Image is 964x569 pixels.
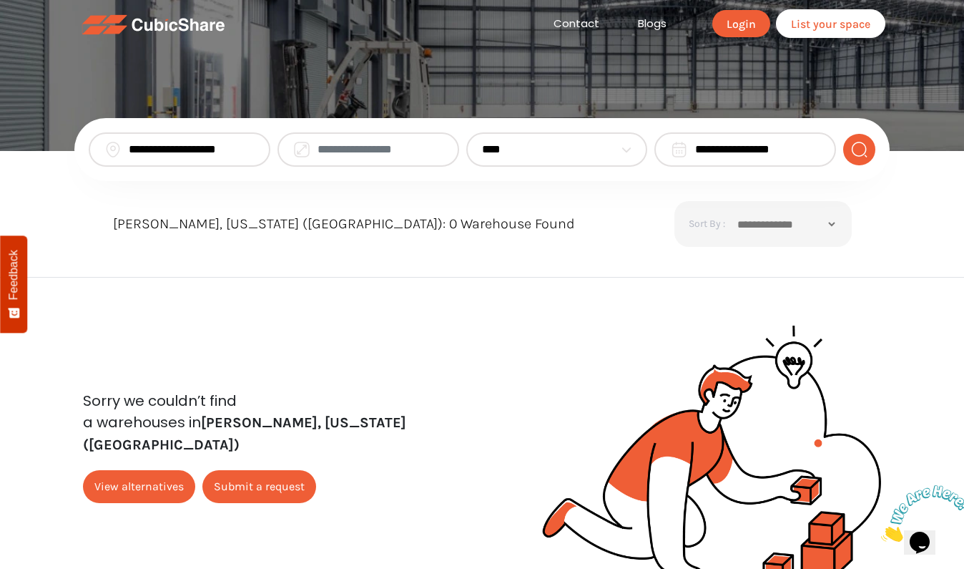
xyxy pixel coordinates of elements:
a: Contact [534,16,619,32]
img: location.png [104,141,122,158]
span: [PERSON_NAME], [US_STATE] ([GEOGRAPHIC_DATA]) [83,414,406,453]
a: Login [712,10,770,37]
span: Feedback [7,250,20,300]
img: space field icon [293,141,310,158]
label: [PERSON_NAME], [US_STATE] ([GEOGRAPHIC_DATA]): 0 Warehouse Found [113,213,575,235]
img: Chat attention grabber [6,6,94,62]
a: Blogs [619,16,686,32]
span: sort by : [689,215,725,233]
img: calendar.png [670,141,688,158]
img: search-normal.png [850,141,868,158]
a: Submit a request [202,470,316,503]
iframe: chat widget [875,480,964,548]
a: List your space [776,9,885,38]
a: View alternatives [83,470,195,503]
p: Sorry we couldn’t find a warehouses in [83,390,542,456]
